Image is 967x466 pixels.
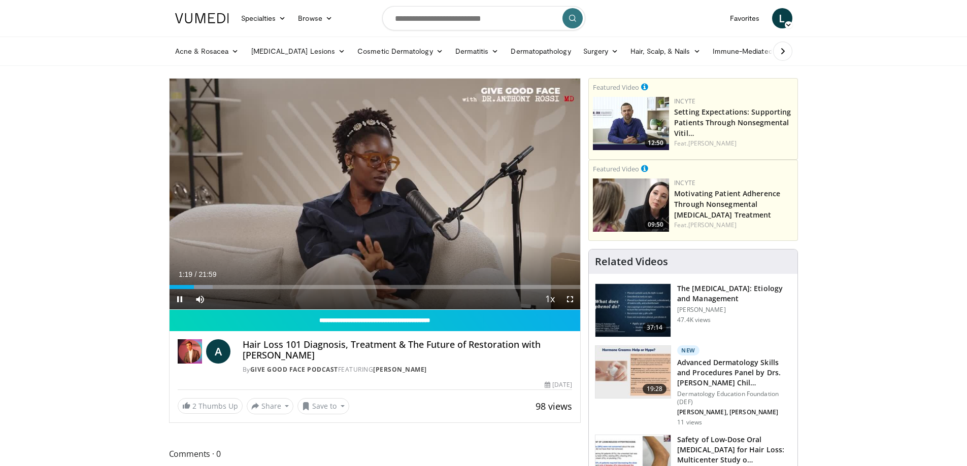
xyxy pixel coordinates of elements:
a: [PERSON_NAME] [688,139,737,148]
a: Browse [292,8,339,28]
a: 12:50 [593,97,669,150]
a: Cosmetic Dermatology [351,41,449,61]
a: Immune-Mediated [707,41,789,61]
h4: Related Videos [595,256,668,268]
a: [MEDICAL_DATA] Lesions [245,41,352,61]
a: Favorites [724,8,766,28]
span: 2 [192,401,196,411]
button: Pause [170,289,190,309]
img: dd29cf01-09ec-4981-864e-72915a94473e.150x105_q85_crop-smart_upscale.jpg [595,346,671,399]
a: [PERSON_NAME] [688,221,737,229]
h3: Advanced Dermatology Skills and Procedures Panel by Drs. [PERSON_NAME] Chil… [677,357,791,388]
a: L [772,8,792,28]
p: 47.4K views [677,316,711,324]
p: Dermatology Education Foundation (DEF) [677,390,791,406]
a: Acne & Rosacea [169,41,245,61]
h4: Hair Loss 101 Diagnosis, Treatment & The Future of Restoration with [PERSON_NAME] [243,339,573,361]
a: 2 Thumbs Up [178,398,243,414]
div: Feat. [674,221,793,230]
a: 37:14 The [MEDICAL_DATA]: Etiology and Management [PERSON_NAME] 47.4K views [595,283,791,337]
img: c5af237d-e68a-4dd3-8521-77b3daf9ece4.150x105_q85_crop-smart_upscale.jpg [595,284,671,337]
a: A [206,339,230,364]
a: 09:50 [593,178,669,232]
span: 98 views [536,400,572,412]
small: Featured Video [593,164,639,173]
img: 98b3b5a8-6d6d-4e32-b979-fd4084b2b3f2.png.150x105_q85_crop-smart_upscale.jpg [593,97,669,150]
video-js: Video Player [170,79,581,310]
span: 21:59 [198,270,216,278]
button: Fullscreen [560,289,580,309]
a: Surgery [577,41,625,61]
small: Featured Video [593,83,639,92]
button: Mute [190,289,210,309]
span: / [195,270,197,278]
span: 19:28 [643,384,667,394]
img: 39505ded-af48-40a4-bb84-dee7792dcfd5.png.150x105_q85_crop-smart_upscale.jpg [593,178,669,232]
a: 19:28 New Advanced Dermatology Skills and Procedures Panel by Drs. [PERSON_NAME] Chil… Dermatolog... [595,345,791,426]
span: 37:14 [643,322,667,333]
a: Dermatopathology [505,41,577,61]
img: VuMedi Logo [175,13,229,23]
div: By FEATURING [243,365,573,374]
input: Search topics, interventions [382,6,585,30]
span: 1:19 [179,270,192,278]
h3: The [MEDICAL_DATA]: Etiology and Management [677,283,791,304]
button: Playback Rate [540,289,560,309]
img: Give Good Face Podcast [178,339,202,364]
p: [PERSON_NAME] [677,306,791,314]
span: 12:50 [645,138,666,148]
span: 09:50 [645,220,666,229]
a: Hair, Scalp, & Nails [624,41,706,61]
div: Progress Bar [170,285,581,289]
a: Dermatitis [449,41,505,61]
a: Motivating Patient Adherence Through Nonsegmental [MEDICAL_DATA] Treatment [674,189,780,220]
button: Share [247,398,294,414]
span: Comments 0 [169,447,581,460]
h3: Safety of Low-Dose Oral [MEDICAL_DATA] for Hair Loss: Multicenter Study o… [677,435,791,465]
a: [PERSON_NAME] [373,365,427,374]
button: Save to [297,398,349,414]
p: 11 views [677,418,702,426]
div: [DATE] [545,380,572,389]
a: Specialties [235,8,292,28]
a: Incyte [674,178,695,187]
a: Setting Expectations: Supporting Patients Through Nonsegmental Vitil… [674,107,791,138]
p: [PERSON_NAME], [PERSON_NAME] [677,408,791,416]
a: Give Good Face Podcast [250,365,338,374]
p: New [677,345,699,355]
div: Feat. [674,139,793,148]
a: Incyte [674,97,695,105]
